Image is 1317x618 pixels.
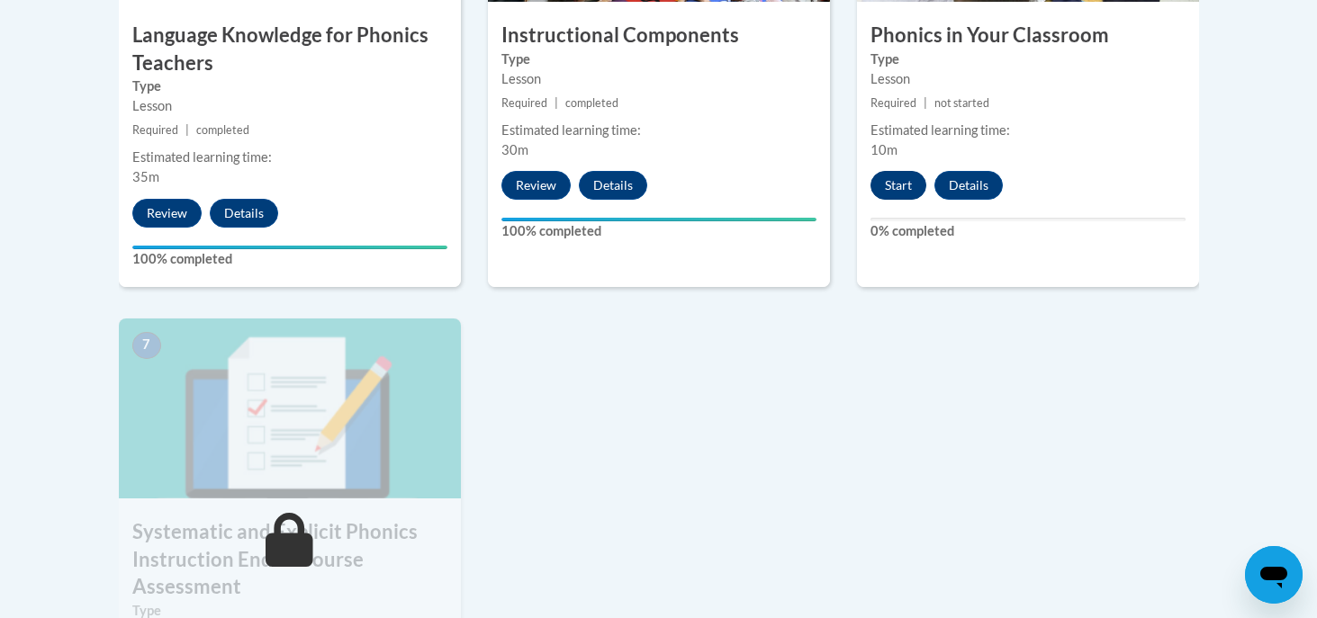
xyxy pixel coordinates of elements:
div: Lesson [132,96,447,116]
h3: Instructional Components [488,22,830,49]
span: Required [870,96,916,110]
span: not started [934,96,989,110]
span: Required [501,96,547,110]
img: Course Image [119,318,461,498]
button: Review [501,171,571,200]
button: Start [870,171,926,200]
span: 30m [501,142,528,157]
label: 0% completed [870,221,1186,241]
button: Review [132,199,202,228]
label: Type [132,76,447,96]
label: Type [870,49,1186,69]
button: Details [210,199,278,228]
button: Details [934,171,1003,200]
div: Lesson [501,69,816,89]
span: | [924,96,927,110]
div: Estimated learning time: [132,148,447,167]
label: 100% completed [501,221,816,241]
div: Your progress [501,218,816,221]
div: Your progress [132,246,447,249]
span: Required [132,123,178,137]
h3: Systematic and Explicit Phonics Instruction End of Course Assessment [119,518,461,601]
span: completed [196,123,249,137]
h3: Phonics in Your Classroom [857,22,1199,49]
span: 7 [132,332,161,359]
span: 35m [132,169,159,184]
h3: Language Knowledge for Phonics Teachers [119,22,461,77]
span: | [185,123,189,137]
span: completed [565,96,618,110]
label: 100% completed [132,249,447,269]
label: Type [501,49,816,69]
span: | [555,96,558,110]
span: 10m [870,142,898,157]
button: Details [579,171,647,200]
div: Estimated learning time: [501,121,816,140]
div: Lesson [870,69,1186,89]
iframe: Button to launch messaging window [1245,546,1303,604]
div: Estimated learning time: [870,121,1186,140]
